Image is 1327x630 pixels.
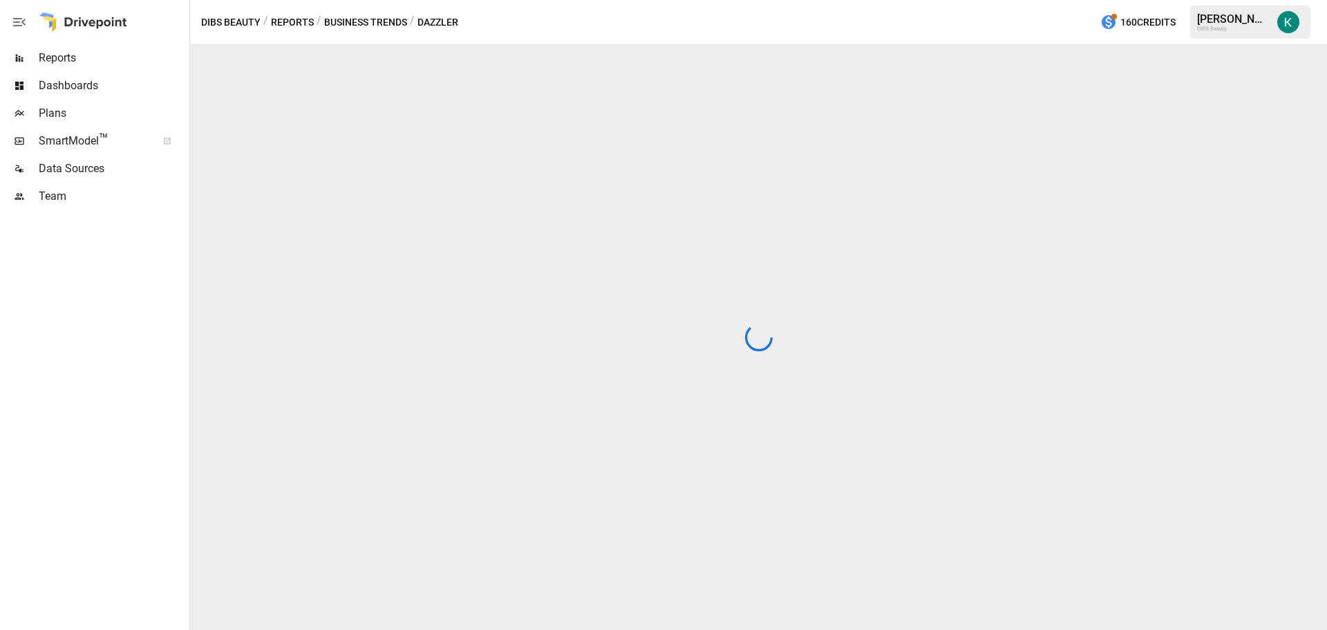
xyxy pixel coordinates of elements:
[201,14,261,31] button: DIBS Beauty
[99,131,109,148] span: ™
[39,188,187,205] span: Team
[39,133,148,149] span: SmartModel
[324,14,407,31] button: Business Trends
[1197,12,1269,26] div: [PERSON_NAME]
[39,77,187,94] span: Dashboards
[39,160,187,177] span: Data Sources
[1120,14,1176,31] span: 160 Credits
[39,50,187,66] span: Reports
[263,14,268,31] div: /
[39,105,187,122] span: Plans
[1269,3,1308,41] button: Katherine Rose
[1277,11,1299,33] img: Katherine Rose
[1095,10,1181,35] button: 160Credits
[410,14,415,31] div: /
[1197,26,1269,32] div: DIBS Beauty
[271,14,314,31] button: Reports
[317,14,321,31] div: /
